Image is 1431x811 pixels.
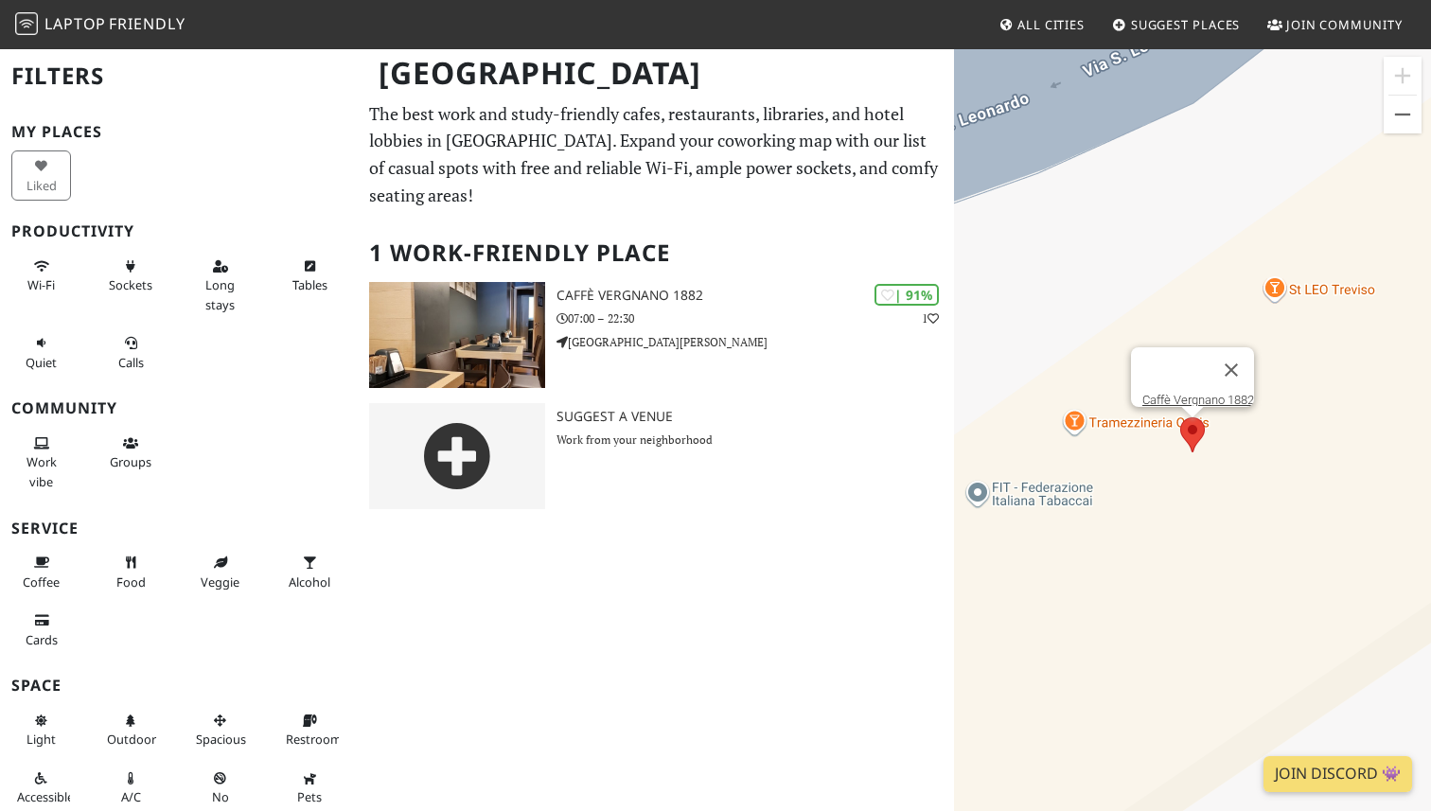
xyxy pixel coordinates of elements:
button: Alcohol [280,547,340,597]
img: Caffè Vergnano 1882 [369,282,545,388]
p: [GEOGRAPHIC_DATA][PERSON_NAME] [556,333,954,351]
span: Accessible [17,788,74,805]
span: Stable Wi-Fi [27,276,55,293]
h3: Service [11,520,346,538]
span: Restroom [286,731,342,748]
p: 1 [922,309,939,327]
img: gray-place-d2bdb4477600e061c01bd816cc0f2ef0cfcb1ca9e3ad78868dd16fb2af073a21.png [369,403,545,509]
button: Sockets [101,251,161,301]
span: Outdoor area [107,731,156,748]
a: Join Community [1260,8,1410,42]
span: Video/audio calls [118,354,144,371]
h3: Community [11,399,346,417]
span: Work-friendly tables [292,276,327,293]
span: Long stays [205,276,235,312]
a: LaptopFriendly LaptopFriendly [15,9,185,42]
h3: Suggest a Venue [556,409,954,425]
a: Join Discord 👾 [1263,756,1412,792]
a: All Cities [991,8,1092,42]
span: Natural light [26,731,56,748]
a: Suggest a Venue Work from your neighborhood [358,403,954,509]
button: Work vibe [11,428,71,497]
span: Laptop [44,13,106,34]
p: The best work and study-friendly cafes, restaurants, libraries, and hotel lobbies in [GEOGRAPHIC_... [369,100,943,209]
a: Caffè Vergnano 1882 | 91% 1 Caffè Vergnano 1882 07:00 – 22:30 [GEOGRAPHIC_DATA][PERSON_NAME] [358,282,954,388]
h2: 1 Work-Friendly Place [369,224,943,282]
h3: My Places [11,123,346,141]
h1: [GEOGRAPHIC_DATA] [363,47,950,99]
p: Work from your neighborhood [556,431,954,449]
span: People working [26,453,57,489]
button: Restroom [280,705,340,755]
button: Quiet [11,327,71,378]
span: Coffee [23,573,60,591]
span: Food [116,573,146,591]
span: Veggie [201,573,239,591]
button: Long stays [190,251,250,320]
a: Suggest Places [1104,8,1248,42]
button: Light [11,705,71,755]
span: Join Community [1286,16,1403,33]
span: Power sockets [109,276,152,293]
button: Close [1209,347,1254,393]
h3: Caffè Vergnano 1882 [556,288,954,304]
h3: Space [11,677,346,695]
button: Zoom in [1384,57,1422,95]
span: All Cities [1017,16,1085,33]
span: Pet friendly [297,788,322,805]
a: Caffè Vergnano 1882 [1142,393,1254,407]
span: Suggest Places [1131,16,1241,33]
button: Groups [101,428,161,478]
button: Wi-Fi [11,251,71,301]
button: Spacious [190,705,250,755]
span: Friendly [109,13,185,34]
button: Outdoor [101,705,161,755]
button: Cards [11,605,71,655]
span: Spacious [196,731,246,748]
button: Coffee [11,547,71,597]
span: Alcohol [289,573,330,591]
span: Credit cards [26,631,58,648]
span: Quiet [26,354,57,371]
p: 07:00 – 22:30 [556,309,954,327]
button: Zoom out [1384,96,1422,133]
button: Food [101,547,161,597]
span: Group tables [110,453,151,470]
button: Tables [280,251,340,301]
button: Veggie [190,547,250,597]
span: Air conditioned [121,788,141,805]
div: | 91% [874,284,939,306]
button: Calls [101,327,161,378]
h3: Productivity [11,222,346,240]
h2: Filters [11,47,346,105]
img: LaptopFriendly [15,12,38,35]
